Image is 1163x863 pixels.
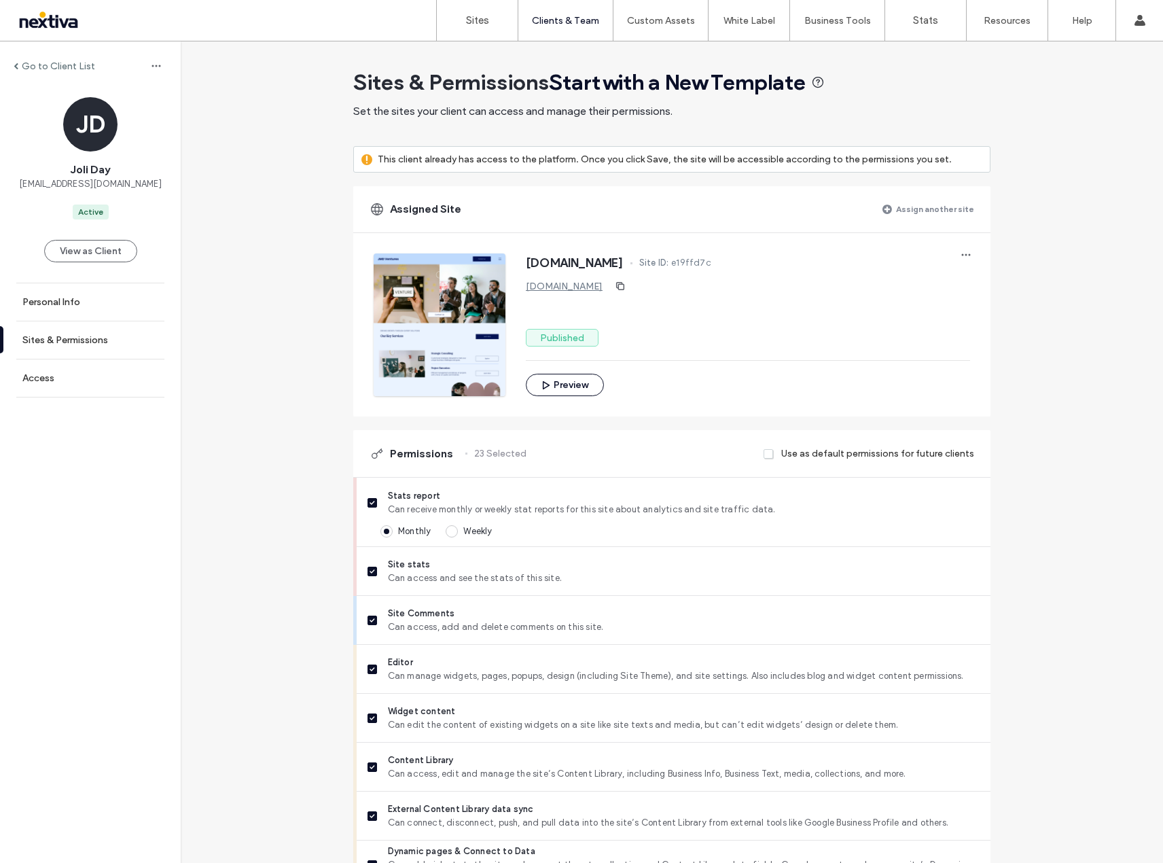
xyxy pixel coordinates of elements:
span: Editor [388,656,980,669]
label: Sites & Permissions [22,334,108,346]
span: Weekly [463,526,492,536]
span: Can access, edit and manage the site’s Content Library, including Business Info, Business Text, m... [388,767,980,781]
label: Use as default permissions for future clients [781,441,974,466]
span: Content Library [388,754,980,767]
span: Can connect, disconnect, push, and pull data into the site’s Content Library from external tools ... [388,816,980,830]
span: Permissions [390,446,453,461]
label: Sites [466,14,489,27]
div: JD [63,97,118,152]
span: Help [31,10,58,22]
span: Joli Day [70,162,110,177]
span: Site ID: [639,256,669,270]
label: White Label [723,15,775,27]
span: Can access and see the stats of this site. [388,571,980,585]
span: Sites & Permissions [353,69,806,96]
label: Access [22,372,54,384]
label: Custom Assets [627,15,695,27]
label: Help [1072,15,1092,27]
label: Clients & Team [532,15,599,27]
span: Site stats [388,558,980,571]
span: External Content Library data sync [388,803,980,816]
button: Preview [526,374,604,396]
a: [DOMAIN_NAME] [526,281,603,292]
span: Set the sites your client can access and manage their permissions. [353,105,673,118]
label: 23 Selected [474,441,526,466]
span: Assigned Site [390,202,461,217]
div: Active [78,206,103,218]
label: Stats [913,14,938,27]
span: Can access, add and delete comments on this site. [388,620,980,634]
label: Business Tools [804,15,871,27]
label: Assign another site [896,197,974,221]
span: [EMAIL_ADDRESS][DOMAIN_NAME] [19,177,162,191]
label: Go to Client List [22,60,95,72]
span: Can edit the content of existing widgets on a site like site texts and media, but can’t edit widg... [388,718,980,732]
span: Stats report [388,489,980,503]
span: Can receive monthly or weekly stat reports for this site about analytics and site traffic data. [388,503,980,516]
label: Resources [984,15,1031,27]
span: Dynamic pages & Connect to Data [388,845,980,858]
label: Published [526,329,598,347]
span: Can manage widgets, pages, popups, design (including Site Theme), and site settings. Also include... [388,669,980,683]
span: e19ffd7c [671,256,711,270]
span: [DOMAIN_NAME] [526,256,624,270]
span: Widget content [388,705,980,718]
span: Monthly [398,526,431,536]
label: Personal Info [22,296,80,308]
span: Site Comments [388,607,980,620]
button: View as Client [44,240,137,262]
label: This client already has access to the platform. Once you click Save, the site will be accessible ... [378,147,952,172]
